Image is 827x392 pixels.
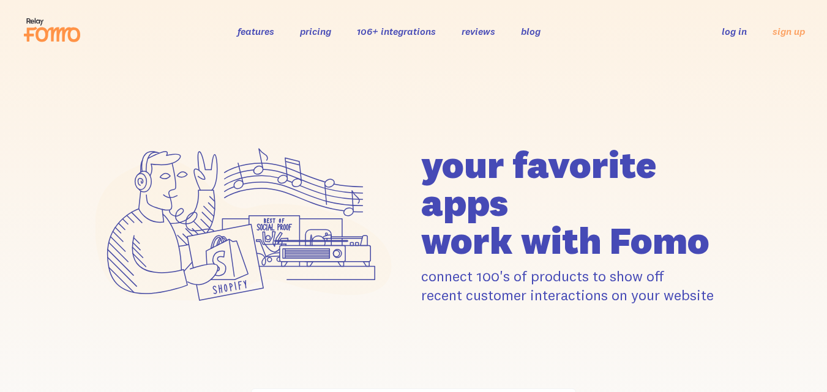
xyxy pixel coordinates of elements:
h1: your favorite apps work with Fomo [421,146,747,259]
a: reviews [462,25,495,37]
a: log in [722,25,747,37]
a: blog [521,25,541,37]
a: 106+ integrations [357,25,436,37]
a: features [238,25,274,37]
a: pricing [300,25,331,37]
a: sign up [773,25,805,38]
p: connect 100's of products to show off recent customer interactions on your website [421,267,747,305]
